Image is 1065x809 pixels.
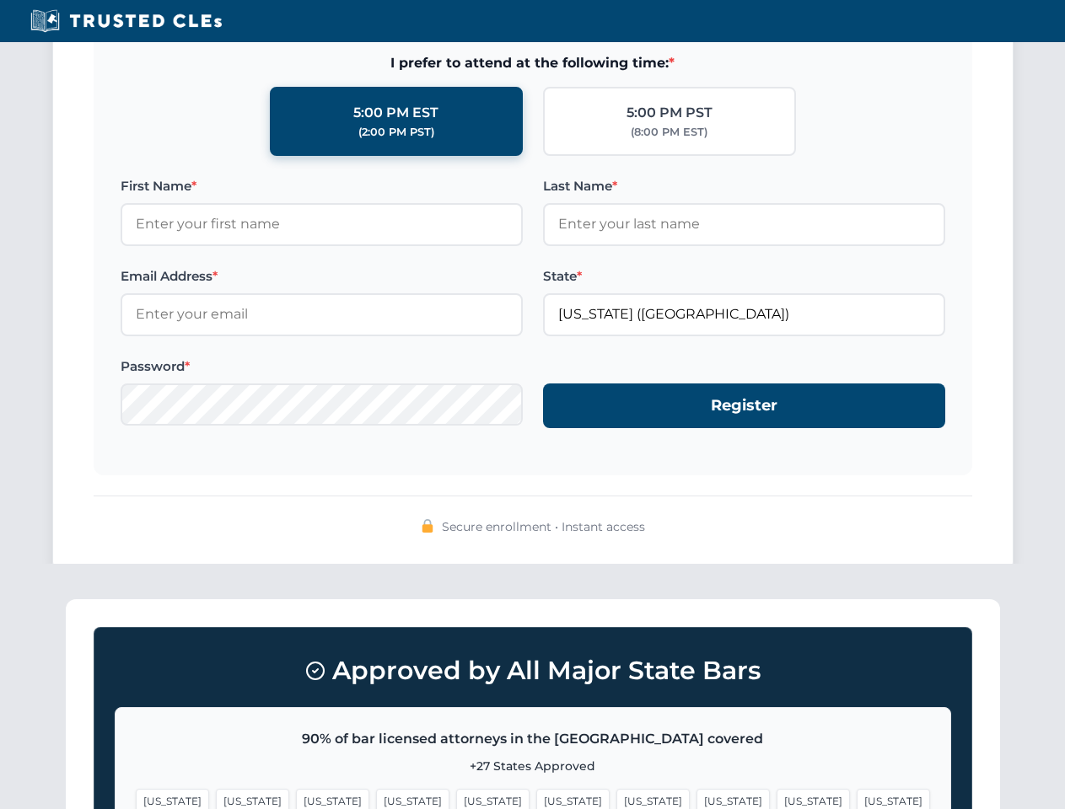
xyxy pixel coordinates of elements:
[121,203,523,245] input: Enter your first name
[121,266,523,287] label: Email Address
[25,8,227,34] img: Trusted CLEs
[121,176,523,196] label: First Name
[353,102,438,124] div: 5:00 PM EST
[442,517,645,536] span: Secure enrollment • Instant access
[627,102,713,124] div: 5:00 PM PST
[421,519,434,533] img: 🔒
[115,648,951,694] h3: Approved by All Major State Bars
[136,757,930,775] p: +27 States Approved
[543,383,945,428] button: Register
[121,356,523,377] label: Password
[543,203,945,245] input: Enter your last name
[136,728,930,750] p: 90% of bar licensed attorneys in the [GEOGRAPHIC_DATA] covered
[121,52,945,74] span: I prefer to attend at the following time:
[121,293,523,335] input: Enter your email
[631,124,707,141] div: (8:00 PM EST)
[543,176,945,196] label: Last Name
[358,124,434,141] div: (2:00 PM PST)
[543,293,945,335] input: Florida (FL)
[543,266,945,287] label: State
